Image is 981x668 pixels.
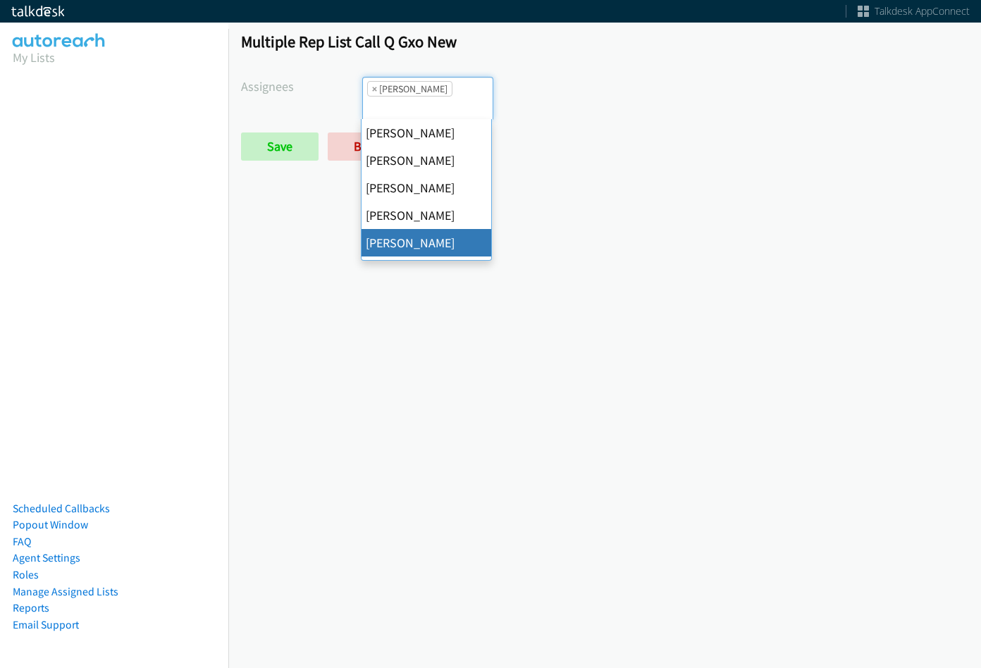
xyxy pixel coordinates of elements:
a: Popout Window [13,518,88,531]
a: My Lists [13,49,55,66]
li: [PERSON_NAME] [362,229,491,256]
h1: Multiple Rep List Call Q Gxo New [241,32,968,51]
li: [PERSON_NAME] [362,174,491,202]
a: Reports [13,601,49,614]
li: [PERSON_NAME] [362,147,491,174]
li: [PERSON_NAME] [362,256,491,284]
li: [PERSON_NAME] [362,202,491,229]
a: Agent Settings [13,551,80,564]
a: Manage Assigned Lists [13,585,118,598]
a: Talkdesk AppConnect [858,4,970,18]
label: Assignees [241,77,362,96]
a: Scheduled Callbacks [13,502,110,515]
a: Back [328,132,406,161]
input: Save [241,132,319,161]
li: Daquaya Johnson [367,81,452,97]
a: FAQ [13,535,31,548]
span: × [372,82,377,96]
li: [PERSON_NAME] [362,119,491,147]
a: Email Support [13,618,79,631]
a: Roles [13,568,39,581]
